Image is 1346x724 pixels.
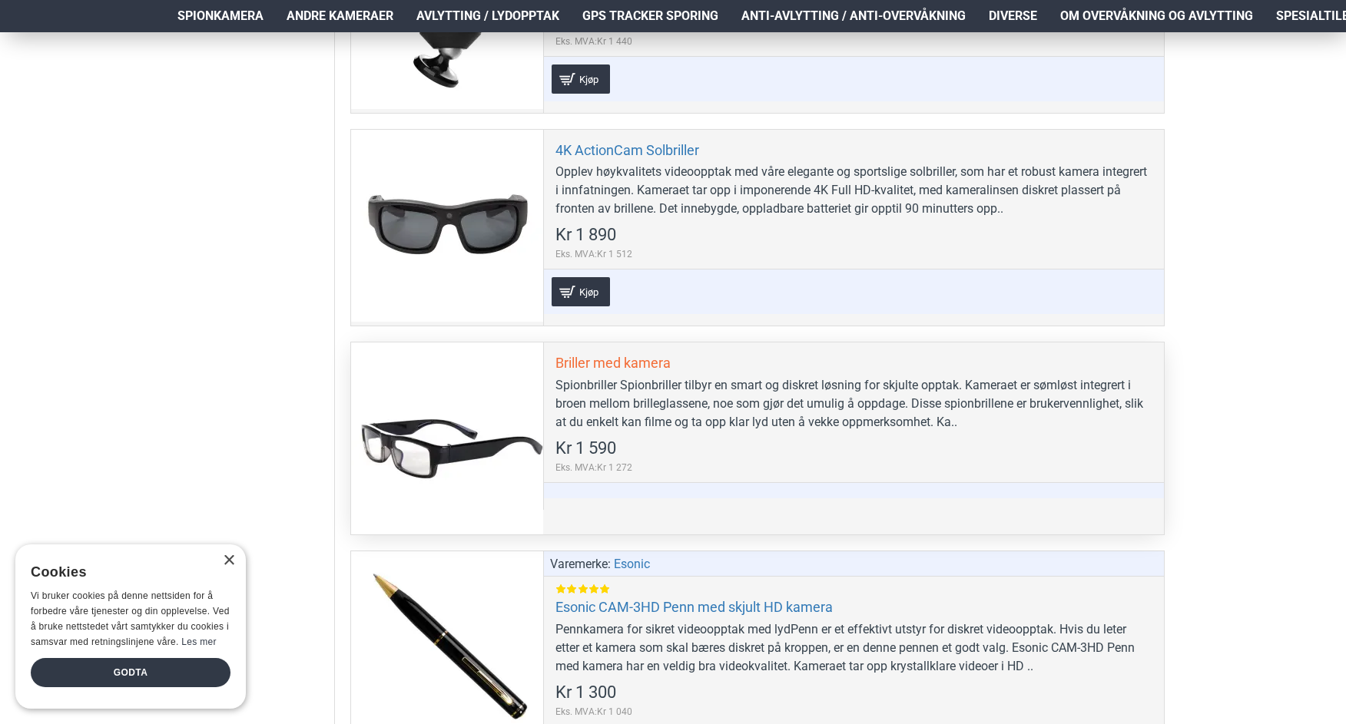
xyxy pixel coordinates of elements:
[555,705,632,719] span: Eks. MVA:Kr 1 040
[416,7,559,25] span: Avlytting / Lydopptak
[31,590,230,646] span: Vi bruker cookies på denne nettsiden for å forbedre våre tjenester og din opplevelse. Ved å bruke...
[555,247,632,261] span: Eks. MVA:Kr 1 512
[555,141,699,159] a: 4K ActionCam Solbriller
[614,555,650,574] a: Esonic
[1060,7,1253,25] span: Om overvåkning og avlytting
[555,684,616,701] span: Kr 1 300
[555,461,632,474] span: Eks. MVA:Kr 1 272
[555,440,616,457] span: Kr 1 590
[181,636,216,647] a: Les mer, opens a new window
[575,287,602,297] span: Kjøp
[550,555,611,574] span: Varemerke:
[177,7,264,25] span: Spionkamera
[582,7,718,25] span: GPS Tracker Sporing
[351,130,543,322] a: 4K ActionCam Solbriller 4K ActionCam Solbriller
[575,74,602,84] span: Kjøp
[989,7,1037,25] span: Diverse
[287,7,393,25] span: Andre kameraer
[555,598,833,616] a: Esonic CAM-3HD Penn med skjult HD kamera
[351,342,543,534] a: Briller med kamera Briller med kamera
[555,35,632,48] span: Eks. MVA:Kr 1 440
[223,555,234,567] div: Close
[555,226,616,243] span: Kr 1 890
[555,620,1152,676] div: Pennkamera for sikret videoopptak med lydPenn er et effektivt utstyr for diskret videoopptak. Hvi...
[741,7,966,25] span: Anti-avlytting / Anti-overvåkning
[555,376,1152,431] div: Spionbriller Spionbriller tilbyr en smart og diskret løsning for skjulte opptak. Kameraet er søml...
[555,354,671,372] a: Briller med kamera
[555,163,1152,218] div: Opplev høykvalitets videoopptak med våre elegante og sportslige solbriller, som har et robust kam...
[31,556,220,589] div: Cookies
[31,658,230,687] div: Godta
